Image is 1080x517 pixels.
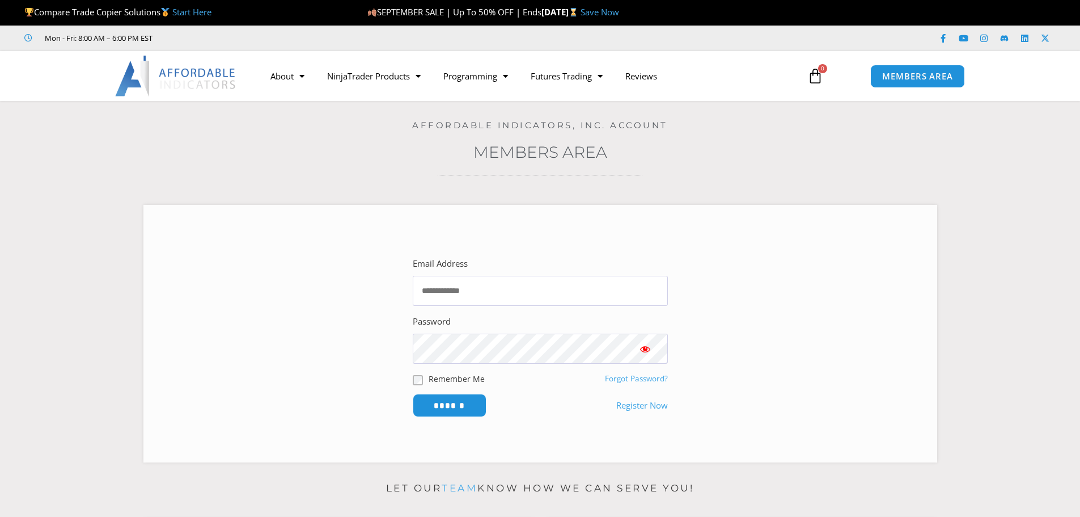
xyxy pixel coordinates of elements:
[412,120,668,131] a: Affordable Indicators, Inc. Account
[473,142,607,162] a: Members Area
[432,63,519,89] a: Programming
[413,256,468,272] label: Email Address
[42,31,153,45] span: Mon - Fri: 8:00 AM – 6:00 PM EST
[259,63,794,89] nav: Menu
[25,8,33,16] img: 🏆
[882,72,953,81] span: MEMBERS AREA
[172,6,211,18] a: Start Here
[818,64,827,73] span: 0
[581,6,619,18] a: Save Now
[622,334,668,364] button: Show password
[442,482,477,494] a: team
[790,60,840,93] a: 0
[367,6,541,18] span: SEPTEMBER SALE | Up To 50% OFF | Ends
[24,6,211,18] span: Compare Trade Copier Solutions
[259,63,316,89] a: About
[115,56,237,96] img: LogoAI | Affordable Indicators – NinjaTrader
[605,373,668,384] a: Forgot Password?
[316,63,432,89] a: NinjaTrader Products
[569,8,578,16] img: ⌛
[429,373,485,385] label: Remember Me
[168,32,338,44] iframe: Customer reviews powered by Trustpilot
[368,8,376,16] img: 🍂
[143,480,937,498] p: Let our know how we can serve you!
[413,314,451,330] label: Password
[616,398,668,414] a: Register Now
[519,63,614,89] a: Futures Trading
[614,63,668,89] a: Reviews
[541,6,581,18] strong: [DATE]
[161,8,170,16] img: 🥇
[870,65,965,88] a: MEMBERS AREA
